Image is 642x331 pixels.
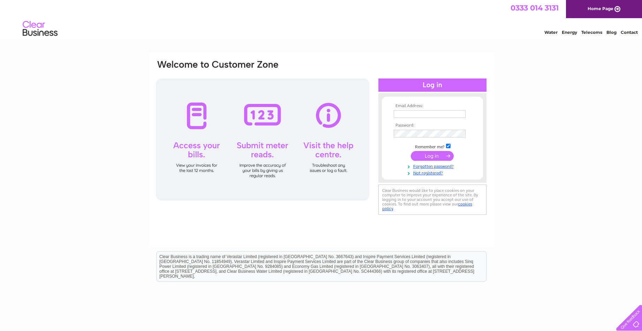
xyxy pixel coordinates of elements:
[392,143,473,150] td: Remember me?
[581,30,602,35] a: Telecoms
[621,30,638,35] a: Contact
[392,104,473,108] th: Email Address:
[544,30,558,35] a: Water
[394,169,473,176] a: Not registered?
[22,18,58,39] img: logo.png
[511,3,559,12] a: 0333 014 3131
[606,30,617,35] a: Blog
[562,30,577,35] a: Energy
[382,202,472,211] a: cookies policy
[378,185,486,215] div: Clear Business would like to place cookies on your computer to improve your experience of the sit...
[394,163,473,169] a: Forgotten password?
[392,123,473,128] th: Password:
[411,151,454,161] input: Submit
[157,4,486,34] div: Clear Business is a trading name of Verastar Limited (registered in [GEOGRAPHIC_DATA] No. 3667643...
